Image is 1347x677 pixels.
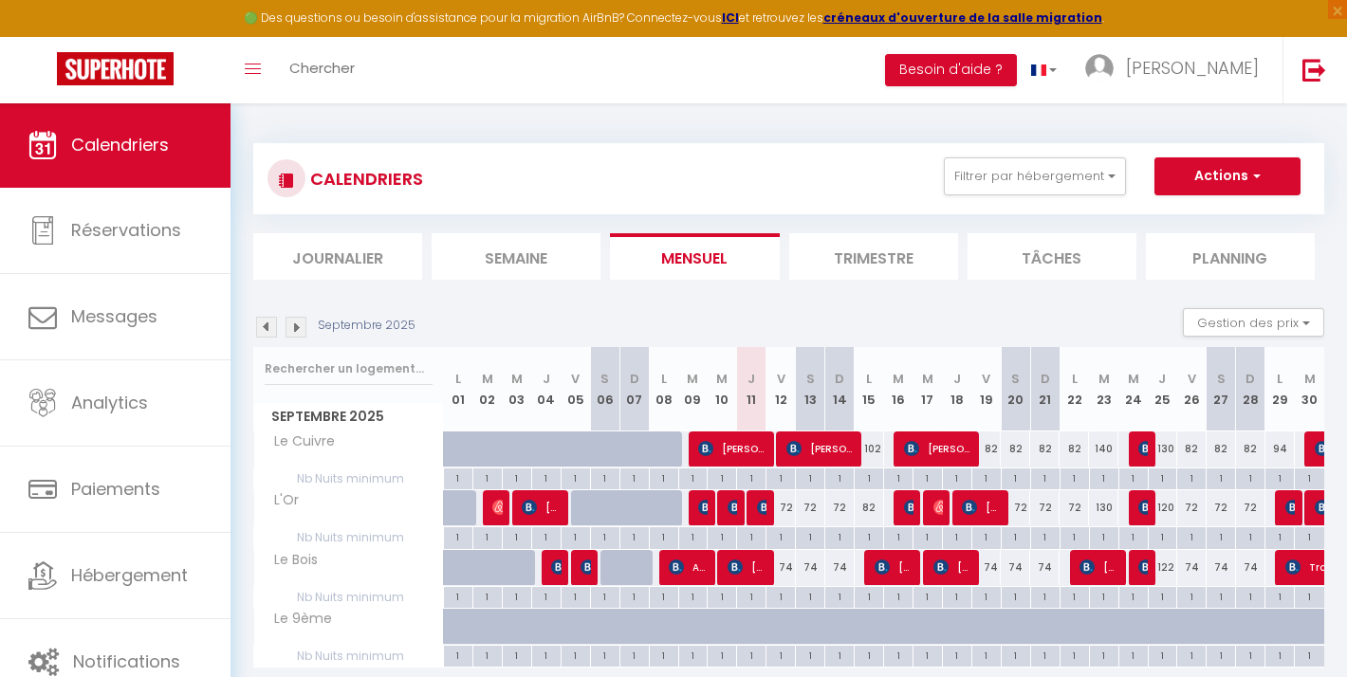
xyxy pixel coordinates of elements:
[1277,370,1282,388] abbr: L
[1041,370,1050,388] abbr: D
[1090,468,1118,486] div: 1
[1001,347,1030,431] th: 20
[1236,587,1264,605] div: 1
[679,527,708,545] div: 1
[1030,550,1060,585] div: 74
[1246,370,1255,388] abbr: D
[1265,431,1295,467] div: 94
[630,370,639,388] abbr: D
[444,347,473,431] th: 01
[71,563,188,587] span: Hébergement
[796,490,825,525] div: 72
[1138,489,1148,525] span: [PERSON_NAME]
[1030,431,1060,467] div: 82
[591,587,619,605] div: 1
[855,490,884,525] div: 82
[904,430,972,467] span: [PERSON_NAME]
[1295,527,1324,545] div: 1
[1090,527,1118,545] div: 1
[855,587,883,605] div: 1
[825,646,854,664] div: 1
[884,347,913,431] th: 16
[944,157,1126,195] button: Filtrer par hébergement
[737,646,766,664] div: 1
[1148,550,1177,585] div: 122
[600,370,609,388] abbr: S
[57,52,174,85] img: Super Booking
[1154,157,1301,195] button: Actions
[289,58,355,78] span: Chercher
[581,549,590,585] span: Juste Bakang
[737,527,766,545] div: 1
[562,587,590,605] div: 1
[1295,347,1324,431] th: 30
[1236,646,1264,664] div: 1
[913,347,943,431] th: 17
[1061,587,1089,605] div: 1
[492,489,502,525] span: [PERSON_NAME]
[432,233,600,280] li: Semaine
[972,468,1001,486] div: 1
[968,233,1136,280] li: Tâches
[1089,431,1118,467] div: 140
[806,370,815,388] abbr: S
[1085,54,1114,82] img: ...
[71,218,181,242] span: Réservations
[1148,490,1177,525] div: 120
[1207,527,1235,545] div: 1
[73,650,180,673] span: Notifications
[913,527,942,545] div: 1
[737,468,766,486] div: 1
[943,587,971,605] div: 1
[722,9,739,26] strong: ICI
[1266,592,1333,663] iframe: Chat
[1177,646,1206,664] div: 1
[1265,468,1294,486] div: 1
[825,490,855,525] div: 72
[943,527,971,545] div: 1
[257,431,340,452] span: Le Cuivre
[669,549,708,585] span: Arvi SA-[PERSON_NAME]
[1236,347,1265,431] th: 28
[893,370,904,388] abbr: M
[1149,468,1177,486] div: 1
[855,468,883,486] div: 1
[265,352,433,386] input: Rechercher un logement...
[678,347,708,431] th: 09
[620,527,649,545] div: 1
[1236,490,1265,525] div: 72
[650,527,678,545] div: 1
[962,489,1001,525] span: [PERSON_NAME]
[1119,527,1148,545] div: 1
[1207,468,1235,486] div: 1
[71,391,148,414] span: Analytics
[1072,370,1078,388] abbr: L
[884,587,913,605] div: 1
[737,587,766,605] div: 1
[757,489,766,525] span: [PERSON_NAME]
[1060,347,1089,431] th: 22
[318,317,415,335] p: Septembre 2025
[1098,370,1110,388] abbr: M
[1265,347,1295,431] th: 29
[825,587,854,605] div: 1
[786,430,855,467] span: [PERSON_NAME]
[1126,56,1259,80] span: [PERSON_NAME]
[254,646,443,667] span: Nb Nuits minimum
[472,347,502,431] th: 02
[532,587,561,605] div: 1
[1177,527,1206,545] div: 1
[620,587,649,605] div: 1
[1002,587,1030,605] div: 1
[254,587,443,608] span: Nb Nuits minimum
[766,347,796,431] th: 12
[473,527,502,545] div: 1
[708,347,737,431] th: 10
[796,550,825,585] div: 74
[716,370,728,388] abbr: M
[649,347,678,431] th: 08
[1079,549,1118,585] span: [PERSON_NAME]
[679,587,708,605] div: 1
[825,347,855,431] th: 14
[1118,347,1148,431] th: 24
